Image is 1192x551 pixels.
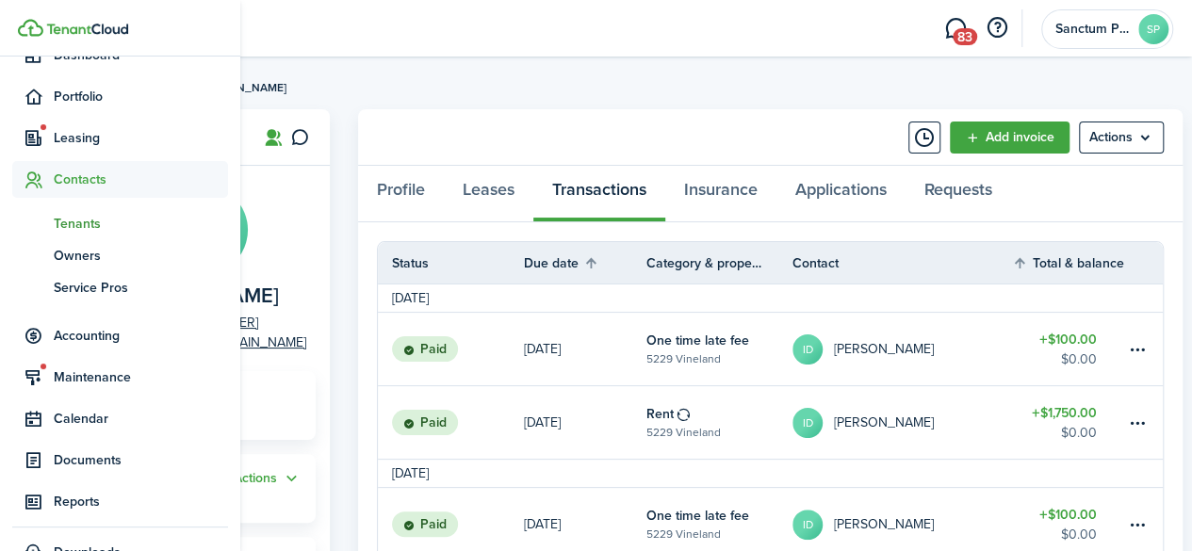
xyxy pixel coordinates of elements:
a: $1,750.00$0.00 [1012,386,1125,459]
p: [DATE] [524,413,561,432]
status: Paid [392,410,458,436]
a: Paid [378,313,524,385]
a: Rent5229 Vineland [646,386,792,459]
th: Sort [524,251,646,274]
table-info-title: One time late fee [646,506,749,526]
a: Owners [12,239,228,271]
span: Calendar [54,409,228,429]
a: ID[PERSON_NAME] [792,313,1012,385]
avatar-text: ID [792,408,823,438]
p: [DATE] [524,514,561,534]
a: Add invoice [950,122,1070,154]
th: Status [378,253,524,273]
menu-btn: Actions [1079,122,1164,154]
button: Timeline [908,122,940,154]
a: [DATE] [524,386,646,459]
span: [PERSON_NAME] [198,79,286,96]
a: Insurance [665,166,776,222]
table-info-title: One time late fee [646,331,749,350]
table-profile-info-text: [PERSON_NAME] [834,415,934,430]
p: [DATE] [524,339,561,359]
a: Messaging [938,5,973,53]
a: Profile [358,166,444,222]
a: Leases [444,166,533,222]
status: Paid [392,511,458,538]
button: Open menu [1079,122,1164,154]
status: Paid [392,336,458,363]
span: Accounting [54,326,228,346]
a: Service Pros [12,271,228,303]
a: ID[PERSON_NAME] [792,386,1012,459]
span: Reports [54,492,228,511]
a: Applications [776,166,906,222]
span: 83 [953,28,977,45]
table-amount-title: $100.00 [1039,505,1097,525]
table-info-title: Rent [646,404,674,424]
span: Service Pros [54,278,228,298]
avatar-text: ID [792,334,823,365]
button: Open resource center [981,12,1013,44]
a: [DATE] [524,313,646,385]
avatar-text: SP [1138,14,1168,44]
th: Contact [792,253,1012,273]
th: Category & property [646,253,792,273]
span: Maintenance [54,367,228,387]
a: One time late fee5229 Vineland [646,313,792,385]
span: Portfolio [54,87,228,106]
img: TenantCloud [46,24,128,35]
a: Requests [906,166,1011,222]
table-amount-description: $0.00 [1061,525,1097,544]
table-amount-description: $0.00 [1061,423,1097,443]
table-subtitle: 5229 Vineland [646,526,721,543]
button: Actions [234,468,302,490]
td: [DATE] [378,463,443,483]
a: Paid [378,386,524,459]
table-subtitle: 5229 Vineland [646,424,721,441]
span: Contacts [54,170,228,189]
span: Leasing [54,128,228,148]
table-amount-title: $1,750.00 [1032,403,1097,423]
avatar-text: ID [792,510,823,540]
table-amount-title: $100.00 [1039,330,1097,349]
a: $100.00$0.00 [1012,313,1125,385]
span: Sanctum Property Management [1055,23,1131,36]
table-amount-description: $0.00 [1061,349,1097,369]
button: Open menu [234,468,302,490]
td: [DATE] [378,288,443,308]
a: Tenants [12,207,228,239]
span: Documents [54,450,228,470]
table-subtitle: 5229 Vineland [646,350,721,367]
img: TenantCloud [18,19,43,37]
span: Owners [54,246,228,266]
th: Sort [1012,251,1125,274]
a: Reports [12,483,228,520]
span: Tenants [54,214,228,234]
table-profile-info-text: [PERSON_NAME] [834,517,934,532]
table-profile-info-text: [PERSON_NAME] [834,342,934,357]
